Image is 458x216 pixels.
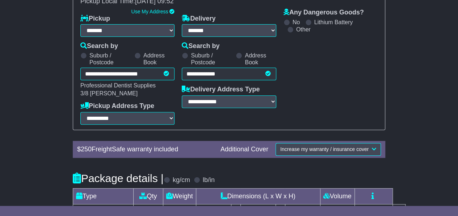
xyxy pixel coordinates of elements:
[73,172,164,184] h4: Package details |
[296,26,311,33] label: Other
[293,19,300,26] label: No
[196,188,320,204] td: Dimensions (L x W x H)
[320,188,354,204] td: Volume
[89,52,131,66] label: Suburb / Postcode
[217,146,272,154] div: Additional Cover
[80,90,138,96] span: 3/8 [PERSON_NAME]
[245,52,276,66] label: Address Book
[203,176,215,184] label: lb/in
[81,146,92,153] span: 250
[80,82,156,88] span: Professional Dentist Supplies
[133,188,163,204] td: Qty
[182,42,219,50] label: Search by
[143,52,175,66] label: Address Book
[314,19,353,26] label: Lithium Battery
[73,146,217,154] div: $ FreightSafe warranty included
[80,102,154,110] label: Pickup Address Type
[283,9,364,17] label: Any Dangerous Goods?
[80,42,118,50] label: Search by
[182,15,215,23] label: Delivery
[276,143,381,156] button: Increase my warranty / insurance cover
[173,176,190,184] label: kg/cm
[80,15,110,23] label: Pickup
[131,9,168,14] a: Use My Address
[163,188,196,204] td: Weight
[73,188,133,204] td: Type
[191,52,232,66] label: Suburb / Postcode
[182,86,260,94] label: Delivery Address Type
[280,146,369,152] span: Increase my warranty / insurance cover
